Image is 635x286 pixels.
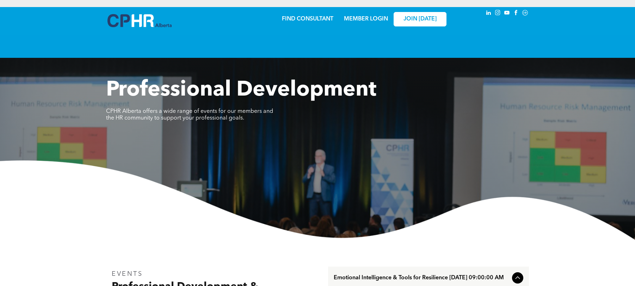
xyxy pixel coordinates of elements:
[106,80,376,101] span: Professional Development
[494,9,501,18] a: instagram
[521,9,529,18] a: Social network
[334,275,509,281] span: Emotional Intelligence & Tools for Resilience [DATE] 09:00:00 AM
[282,16,333,22] a: FIND CONSULTANT
[403,16,437,23] span: JOIN [DATE]
[503,9,511,18] a: youtube
[107,14,172,27] img: A blue and white logo for cp alberta
[112,271,143,277] span: EVENTS
[394,12,446,26] a: JOIN [DATE]
[485,9,492,18] a: linkedin
[344,16,388,22] a: MEMBER LOGIN
[512,9,520,18] a: facebook
[106,109,273,121] span: CPHR Alberta offers a wide range of events for our members and the HR community to support your p...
